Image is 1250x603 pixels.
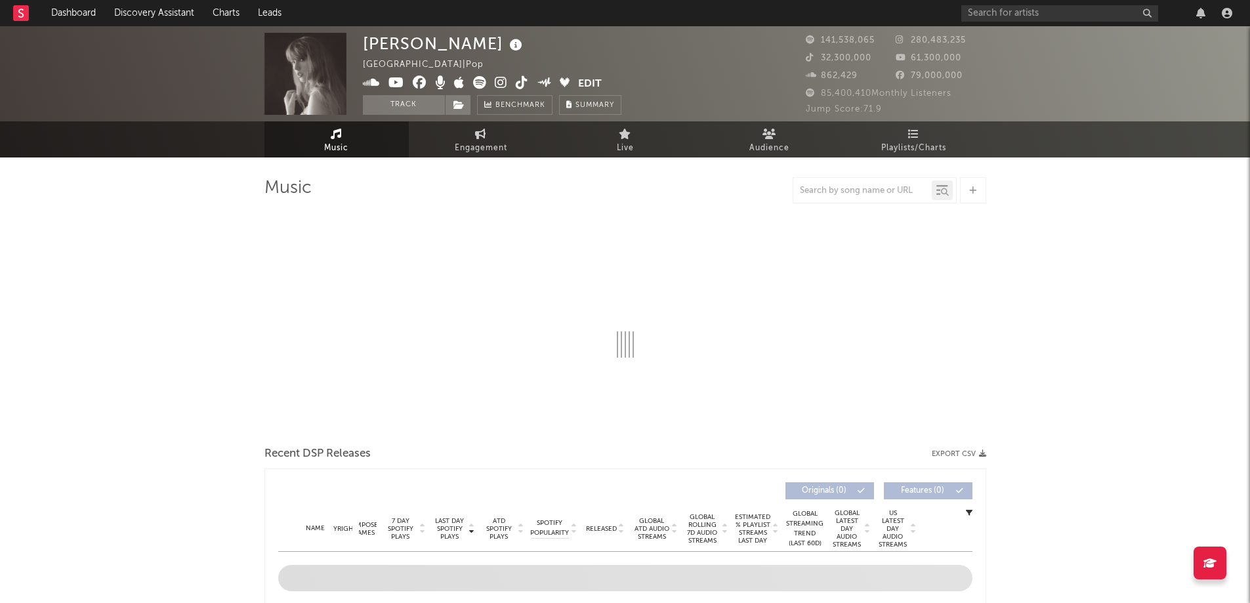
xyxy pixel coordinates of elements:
span: Music [324,140,348,156]
a: Playlists/Charts [842,121,986,157]
span: 280,483,235 [896,36,966,45]
span: Engagement [455,140,507,156]
span: Benchmark [495,98,545,114]
a: Engagement [409,121,553,157]
span: 61,300,000 [896,54,961,62]
span: Global Latest Day Audio Streams [831,509,863,549]
span: ATD Spotify Plays [482,517,516,541]
span: Recent DSP Releases [264,446,371,462]
span: Global ATD Audio Streams [634,517,670,541]
div: Name [304,524,327,533]
span: 32,300,000 [806,54,871,62]
a: Audience [698,121,842,157]
input: Search by song name or URL [793,186,932,196]
span: US Latest Day Audio Streams [877,509,909,549]
span: 7 Day Spotify Plays [383,517,418,541]
input: Search for artists [961,5,1158,22]
span: Composer Names [346,521,382,537]
span: Global Rolling 7D Audio Streams [684,513,720,545]
span: Spotify Popularity [530,518,569,538]
span: Live [617,140,634,156]
div: Global Streaming Trend (Last 60D) [785,509,825,549]
a: Music [264,121,409,157]
button: Track [363,95,445,115]
span: 862,429 [806,72,858,80]
span: 79,000,000 [896,72,963,80]
button: Summary [559,95,621,115]
span: Audience [749,140,789,156]
span: Originals ( 0 ) [794,487,854,495]
span: Playlists/Charts [881,140,946,156]
span: Summary [575,102,614,109]
span: Features ( 0 ) [892,487,953,495]
div: [GEOGRAPHIC_DATA] | Pop [363,57,499,73]
a: Live [553,121,698,157]
span: Estimated % Playlist Streams Last Day [735,513,771,545]
div: [PERSON_NAME] [363,33,526,54]
span: 141,538,065 [806,36,875,45]
span: Jump Score: 71.9 [806,105,882,114]
a: Benchmark [477,95,552,115]
span: 85,400,410 Monthly Listeners [806,89,951,98]
span: Released [586,525,617,533]
span: Copyright [320,525,358,533]
button: Features(0) [884,482,972,499]
button: Edit [578,76,602,93]
button: Export CSV [932,450,986,458]
button: Originals(0) [785,482,874,499]
span: Last Day Spotify Plays [432,517,467,541]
